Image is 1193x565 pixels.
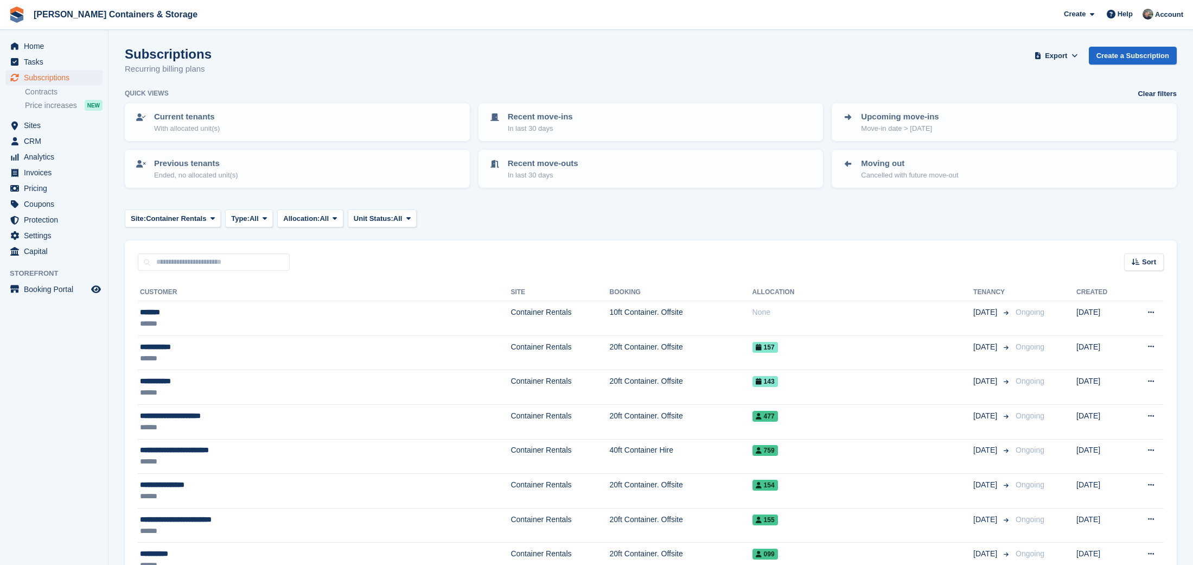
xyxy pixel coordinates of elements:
[125,210,221,227] button: Site: Container Rentals
[1076,474,1127,509] td: [DATE]
[1045,50,1067,61] span: Export
[973,479,999,491] span: [DATE]
[29,5,202,23] a: [PERSON_NAME] Containers & Storage
[25,87,103,97] a: Contracts
[5,165,103,180] a: menu
[5,54,103,69] a: menu
[610,474,752,509] td: 20ft Container. Offsite
[752,480,778,491] span: 154
[508,123,573,134] p: In last 30 days
[5,282,103,297] a: menu
[24,70,89,85] span: Subscriptions
[1064,9,1086,20] span: Create
[24,118,89,133] span: Sites
[154,111,220,123] p: Current tenants
[5,134,103,149] a: menu
[24,282,89,297] span: Booking Portal
[1016,308,1044,316] span: Ongoing
[610,508,752,543] td: 20ft Container. Offsite
[610,335,752,370] td: 20ft Container. Offsite
[861,157,958,170] p: Moving out
[752,515,778,525] span: 155
[752,445,778,456] span: 759
[511,439,609,474] td: Container Rentals
[752,549,778,560] span: 099
[5,149,103,164] a: menu
[85,100,103,111] div: NEW
[480,104,822,140] a: Recent move-ins In last 30 days
[1016,480,1044,489] span: Ongoing
[126,104,469,140] a: Current tenants With allocated unit(s)
[1076,301,1127,336] td: [DATE]
[283,213,320,224] span: Allocation:
[250,213,259,224] span: All
[1118,9,1133,20] span: Help
[973,514,999,525] span: [DATE]
[25,99,103,111] a: Price increases NEW
[277,210,343,227] button: Allocation: All
[24,165,89,180] span: Invoices
[973,341,999,353] span: [DATE]
[5,39,103,54] a: menu
[225,210,273,227] button: Type: All
[508,170,578,181] p: In last 30 days
[154,170,238,181] p: Ended, no allocated unit(s)
[24,228,89,243] span: Settings
[610,439,752,474] td: 40ft Container Hire
[25,100,77,111] span: Price increases
[231,213,250,224] span: Type:
[126,151,469,187] a: Previous tenants Ended, no allocated unit(s)
[5,228,103,243] a: menu
[1016,549,1044,558] span: Ongoing
[973,376,999,387] span: [DATE]
[1076,439,1127,474] td: [DATE]
[752,307,973,318] div: None
[508,111,573,123] p: Recent move-ins
[480,151,822,187] a: Recent move-outs In last 30 days
[5,244,103,259] a: menu
[1138,88,1177,99] a: Clear filters
[511,474,609,509] td: Container Rentals
[973,284,1011,301] th: Tenancy
[320,213,329,224] span: All
[24,39,89,54] span: Home
[125,88,169,98] h6: Quick views
[1016,342,1044,351] span: Ongoing
[833,151,1176,187] a: Moving out Cancelled with future move-out
[1016,377,1044,385] span: Ongoing
[125,47,212,61] h1: Subscriptions
[354,213,393,224] span: Unit Status:
[1076,508,1127,543] td: [DATE]
[973,307,999,318] span: [DATE]
[24,54,89,69] span: Tasks
[511,301,609,336] td: Container Rentals
[24,181,89,196] span: Pricing
[154,123,220,134] p: With allocated unit(s)
[5,70,103,85] a: menu
[5,196,103,212] a: menu
[393,213,403,224] span: All
[90,283,103,296] a: Preview store
[861,123,939,134] p: Move-in date > [DATE]
[752,411,778,422] span: 477
[752,376,778,387] span: 143
[24,244,89,259] span: Capital
[1076,284,1127,301] th: Created
[24,149,89,164] span: Analytics
[1016,411,1044,420] span: Ongoing
[125,63,212,75] p: Recurring billing plans
[1032,47,1080,65] button: Export
[5,212,103,227] a: menu
[752,342,778,353] span: 157
[508,157,578,170] p: Recent move-outs
[5,118,103,133] a: menu
[511,335,609,370] td: Container Rentals
[973,445,999,456] span: [DATE]
[131,213,146,224] span: Site:
[1089,47,1177,65] a: Create a Subscription
[1016,515,1044,524] span: Ongoing
[610,301,752,336] td: 10ft Container. Offsite
[973,548,999,560] span: [DATE]
[1142,257,1156,268] span: Sort
[1076,404,1127,439] td: [DATE]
